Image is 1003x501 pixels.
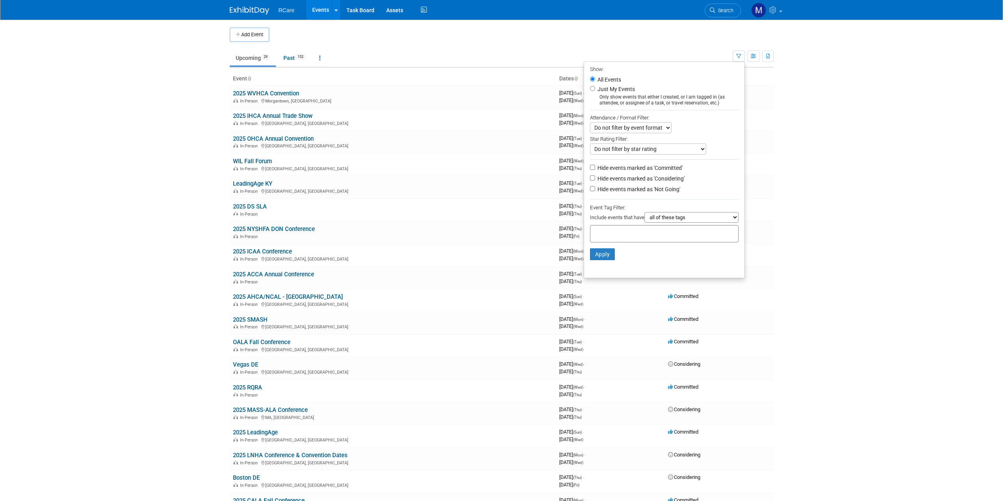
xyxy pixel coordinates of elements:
[240,393,260,398] span: In-Person
[573,212,582,216] span: (Thu)
[583,293,584,299] span: -
[573,453,583,457] span: (Mon)
[233,339,290,346] a: OALA Fall Conference
[668,384,698,390] span: Committed
[583,429,584,435] span: -
[573,272,582,276] span: (Tue)
[233,438,238,441] img: In-Person Event
[668,452,700,458] span: Considering
[559,316,586,322] span: [DATE]
[559,436,583,442] span: [DATE]
[240,212,260,217] span: In-Person
[230,72,556,86] th: Event
[559,391,582,397] span: [DATE]
[233,483,238,487] img: In-Person Event
[233,293,343,300] a: 2025 AHCA/NCAL - [GEOGRAPHIC_DATA]
[559,339,584,345] span: [DATE]
[233,460,238,464] img: In-Person Event
[559,361,586,367] span: [DATE]
[573,324,583,329] span: (Wed)
[233,257,238,261] img: In-Person Event
[705,4,741,17] a: Search
[559,165,582,171] span: [DATE]
[751,3,766,18] img: Mike Andolina
[233,369,553,375] div: [GEOGRAPHIC_DATA], [GEOGRAPHIC_DATA]
[559,482,579,488] span: [DATE]
[240,234,260,239] span: In-Person
[559,278,582,284] span: [DATE]
[584,361,586,367] span: -
[559,384,586,390] span: [DATE]
[596,77,621,82] label: All Events
[573,385,583,389] span: (Wed)
[240,121,260,126] span: In-Person
[240,143,260,149] span: In-Person
[574,75,578,82] a: Sort by Start Date
[233,112,313,119] a: 2025 IHCA Annual Trade Show
[584,452,586,458] span: -
[559,474,584,480] span: [DATE]
[233,255,553,262] div: [GEOGRAPHIC_DATA], [GEOGRAPHIC_DATA]
[573,143,583,148] span: (Wed)
[559,142,583,148] span: [DATE]
[668,406,700,412] span: Considering
[590,248,615,260] button: Apply
[233,324,238,328] img: In-Person Event
[596,164,683,172] label: Hide events marked as 'Committed'
[590,203,739,212] div: Event Tag Filter:
[573,393,582,397] span: (Thu)
[559,301,583,307] span: [DATE]
[233,482,553,488] div: [GEOGRAPHIC_DATA], [GEOGRAPHIC_DATA]
[233,188,553,194] div: [GEOGRAPHIC_DATA], [GEOGRAPHIC_DATA]
[233,414,553,420] div: MA, [GEOGRAPHIC_DATA]
[233,180,272,187] a: LeadingAge KY
[573,294,582,299] span: (Sun)
[240,438,260,443] span: In-Person
[596,85,635,93] label: Just My Events
[233,212,238,216] img: In-Person Event
[233,90,299,97] a: 2025 WVHCA Convention
[240,347,260,352] span: In-Person
[233,143,238,147] img: In-Person Event
[668,316,698,322] span: Committed
[559,90,584,96] span: [DATE]
[233,393,238,397] img: In-Person Event
[233,165,553,171] div: [GEOGRAPHIC_DATA], [GEOGRAPHIC_DATA]
[584,316,586,322] span: -
[240,302,260,307] span: In-Person
[233,189,238,193] img: In-Person Event
[583,406,584,412] span: -
[596,175,685,183] label: Hide events marked as 'Considering'
[230,28,269,42] button: Add Event
[247,75,251,82] a: Sort by Event Name
[233,415,238,419] img: In-Person Event
[233,97,553,104] div: Morgantown, [GEOGRAPHIC_DATA]
[584,384,586,390] span: -
[583,225,584,231] span: -
[559,203,584,209] span: [DATE]
[573,181,582,186] span: (Tue)
[230,50,276,65] a: Upcoming29
[233,248,292,255] a: 2025 ICAA Conference
[668,339,698,345] span: Committed
[233,121,238,125] img: In-Person Event
[559,210,582,216] span: [DATE]
[240,99,260,104] span: In-Person
[277,50,312,65] a: Past152
[573,430,582,434] span: (Sun)
[559,459,583,465] span: [DATE]
[233,142,553,149] div: [GEOGRAPHIC_DATA], [GEOGRAPHIC_DATA]
[233,158,272,165] a: WIL Fall Forum
[573,166,582,171] span: (Thu)
[559,188,583,194] span: [DATE]
[573,438,583,442] span: (Wed)
[573,483,579,487] span: (Fri)
[233,225,315,233] a: 2025 NYSHFA DON Conference
[573,475,582,480] span: (Thu)
[230,7,269,15] img: ExhibitDay
[583,180,584,186] span: -
[233,361,258,368] a: Vegas DE
[573,317,583,322] span: (Mon)
[668,361,700,367] span: Considering
[556,72,665,86] th: Dates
